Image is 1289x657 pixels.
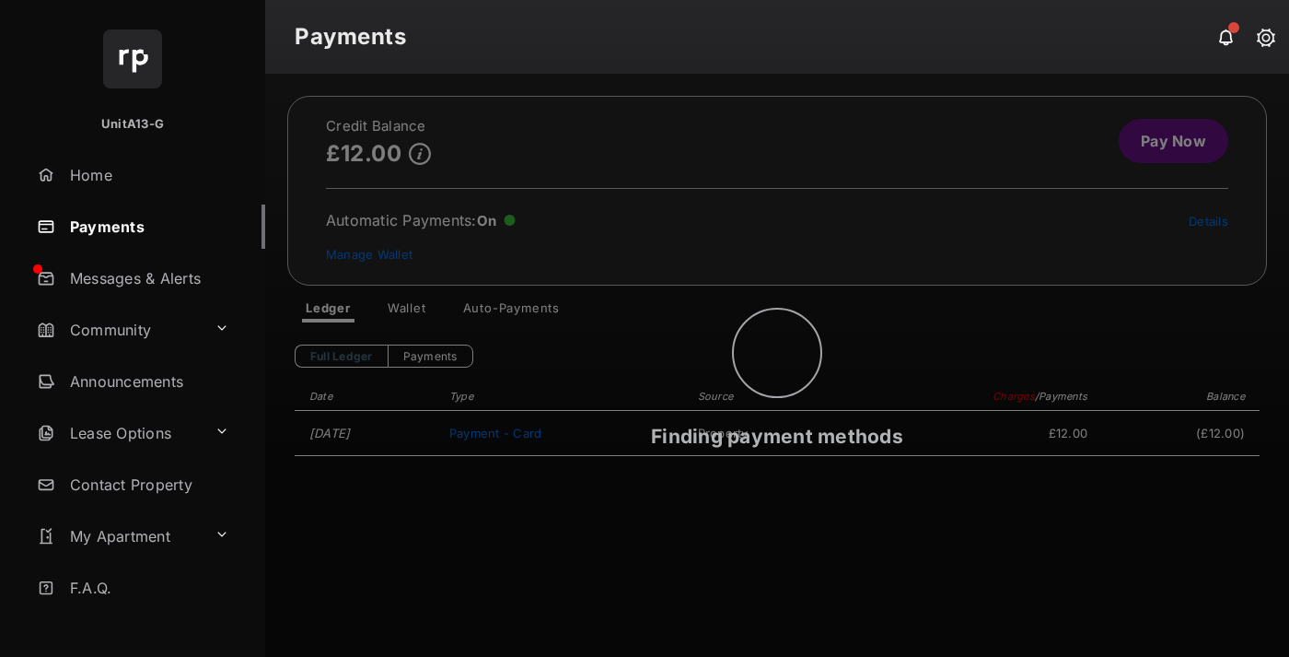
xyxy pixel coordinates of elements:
a: My Apartment [29,514,207,558]
a: Community [29,308,207,352]
a: Lease Options [29,411,207,455]
a: Announcements [29,359,265,404]
img: svg+xml;base64,PHN2ZyB4bWxucz0iaHR0cDovL3d3dy53My5vcmcvMjAwMC9zdmciIHdpZHRoPSI2NCIgaGVpZ2h0PSI2NC... [103,29,162,88]
a: Contact Property [29,463,265,507]
strong: Payments [295,26,406,48]
span: Finding payment methods [651,425,903,448]
p: UnitA13-G [101,115,164,134]
a: F.A.Q. [29,566,265,610]
a: Home [29,153,265,197]
a: Messages & Alerts [29,256,265,300]
a: Payments [29,205,265,249]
